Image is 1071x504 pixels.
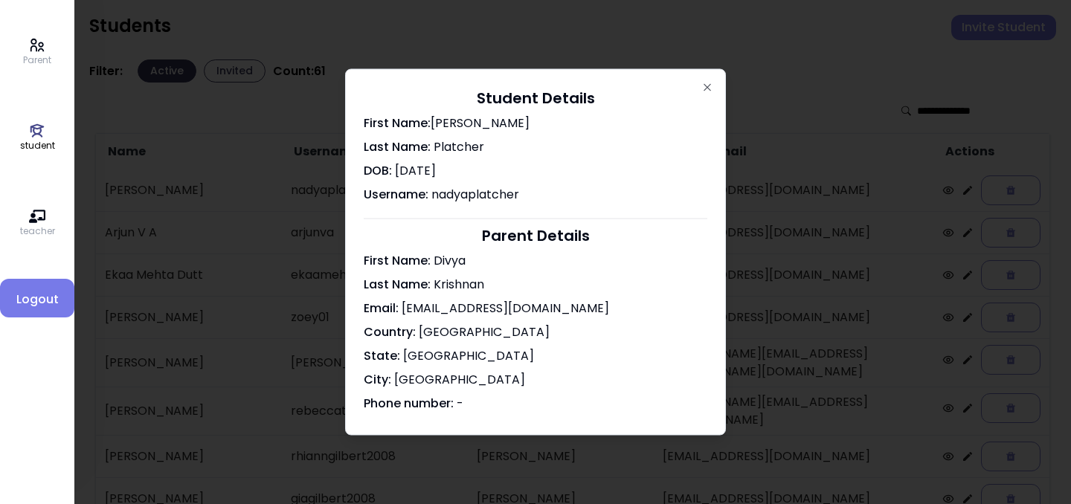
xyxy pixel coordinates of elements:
span: [PERSON_NAME] [431,114,530,132]
span: Platcher [431,138,484,155]
p: Country: [364,323,707,341]
span: nadyaplatcher [428,186,519,203]
p: Username: [364,186,707,204]
p: Last Name: [364,138,707,156]
p: First Name: [364,114,707,132]
span: Krishnan [434,276,484,293]
p: First Name: [364,252,707,270]
span: [EMAIL_ADDRESS][DOMAIN_NAME] [402,300,609,317]
p: Phone number: [364,395,707,413]
span: [GEOGRAPHIC_DATA] [403,347,534,364]
span: [DATE] [392,162,436,179]
p: Email: [364,300,707,317]
p: State: [364,347,707,365]
h2: Parent Details [364,225,707,246]
span: [GEOGRAPHIC_DATA] [394,371,525,388]
span: Divya [434,252,466,269]
p: DOB: [364,162,707,180]
p: Last Name: [364,276,707,294]
p: City: [364,371,707,389]
span: [GEOGRAPHIC_DATA] [419,323,550,340]
span: - [457,395,463,412]
h2: Student Details [364,88,707,109]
